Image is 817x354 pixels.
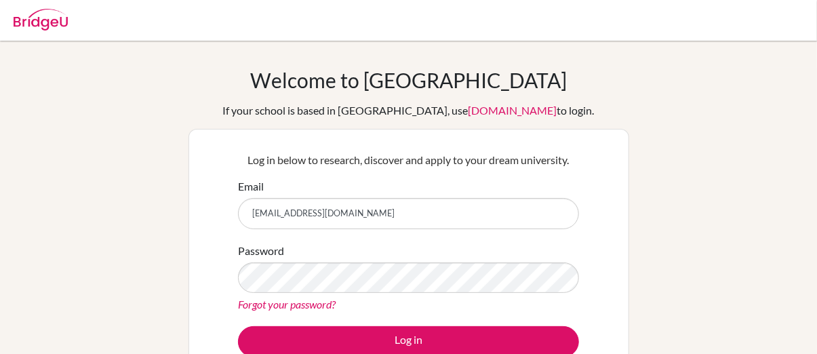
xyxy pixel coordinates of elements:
[14,9,68,31] img: Bridge-U
[238,298,336,311] a: Forgot your password?
[469,104,557,117] a: [DOMAIN_NAME]
[238,178,264,195] label: Email
[250,68,567,92] h1: Welcome to [GEOGRAPHIC_DATA]
[223,102,595,119] div: If your school is based in [GEOGRAPHIC_DATA], use to login.
[238,243,284,259] label: Password
[238,152,579,168] p: Log in below to research, discover and apply to your dream university.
